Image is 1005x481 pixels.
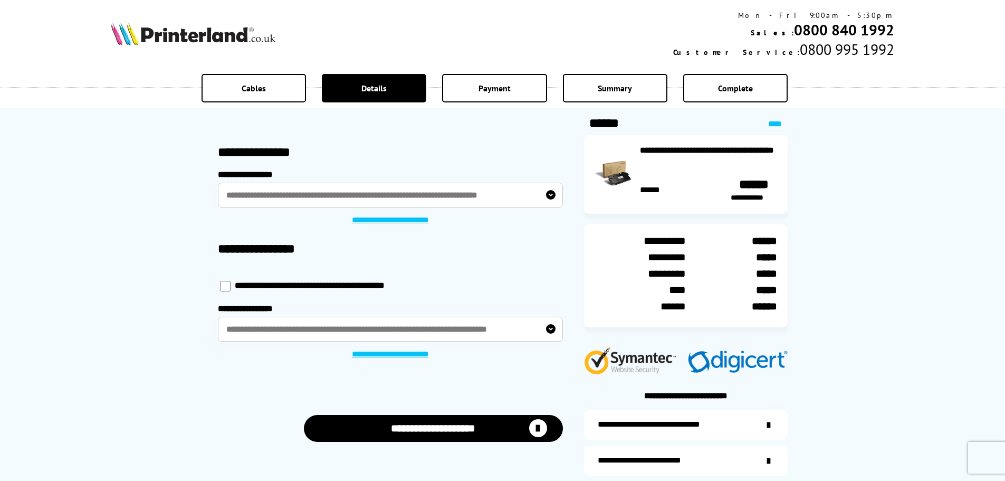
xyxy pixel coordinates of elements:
span: Payment [478,83,511,93]
span: Cables [242,83,266,93]
a: 0800 840 1992 [794,20,894,40]
div: Mon - Fri 9:00am - 5:30pm [673,11,894,20]
img: Printerland Logo [111,22,275,45]
span: Summary [598,83,632,93]
span: Customer Service: [673,48,800,57]
span: Sales: [751,28,794,37]
a: items-arrive [584,446,788,476]
span: Details [361,83,387,93]
a: additional-ink [584,410,788,440]
span: 0800 995 1992 [800,40,894,59]
span: Complete [718,83,753,93]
